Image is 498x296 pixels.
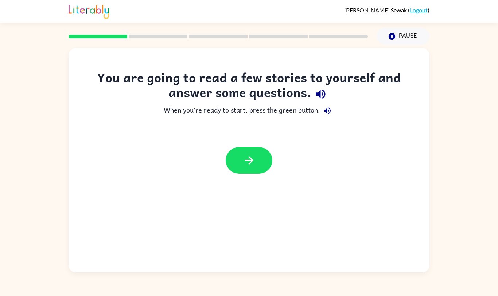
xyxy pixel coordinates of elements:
a: Logout [410,7,428,13]
img: Literably [69,3,109,19]
button: Pause [377,28,429,45]
div: ( ) [344,7,429,13]
div: You are going to read a few stories to yourself and answer some questions. [83,70,415,103]
span: [PERSON_NAME] Sewak [344,7,408,13]
div: When you're ready to start, press the green button. [83,103,415,118]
